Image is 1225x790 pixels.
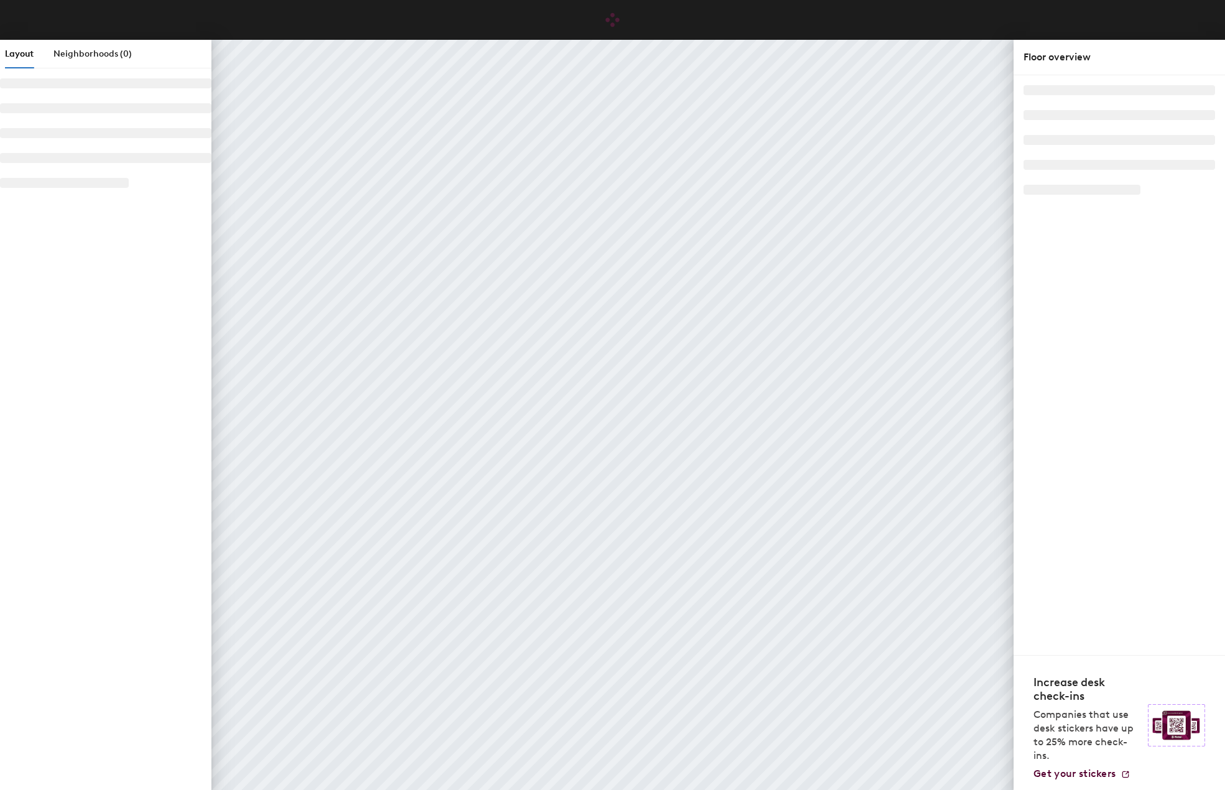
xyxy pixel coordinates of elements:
h4: Increase desk check-ins [1033,676,1140,703]
div: Floor overview [1024,50,1215,65]
a: Get your stickers [1033,768,1130,780]
p: Companies that use desk stickers have up to 25% more check-ins. [1033,708,1140,763]
span: Neighborhoods (0) [53,49,132,59]
span: Layout [5,49,34,59]
img: Sticker logo [1148,704,1205,746]
span: Get your stickers [1033,768,1116,779]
